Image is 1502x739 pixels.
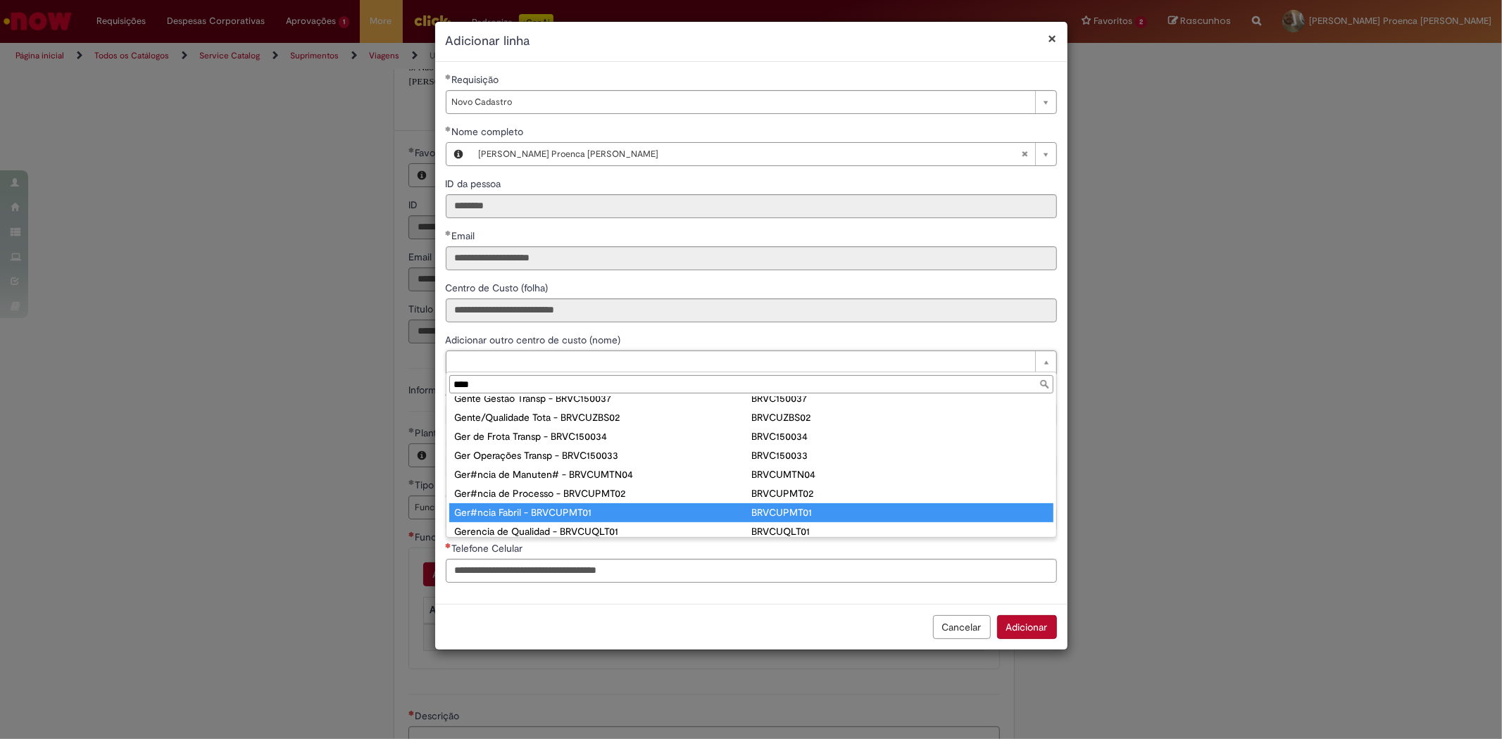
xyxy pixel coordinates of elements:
[751,467,1049,481] div: BRVCUMTN04
[454,448,751,462] div: Ger Operações Transp - BRVC150033
[454,429,751,443] div: Ger de Frota Transp - BRVC150034
[446,396,1056,537] ul: Adicionar outro centro de custo (nome)
[454,505,751,519] div: Ger#ncia Fabril - BRVCUPMT01
[751,391,1049,405] div: BRVC150037
[454,410,751,424] div: Gente/Qualidade Tota - BRVCUZBS02
[454,467,751,481] div: Ger#ncia de Manuten# - BRVCUMTN04
[751,486,1049,500] div: BRVCUPMT02
[454,524,751,538] div: Gerencia de Qualidad - BRVCUQLT01
[454,391,751,405] div: Gente Gestão Transp - BRVC150037
[751,448,1049,462] div: BRVC150033
[751,429,1049,443] div: BRVC150034
[751,505,1049,519] div: BRVCUPMT01
[454,486,751,500] div: Ger#ncia de Processo - BRVCUPMT02
[751,524,1049,538] div: BRVCUQLT01
[751,410,1049,424] div: BRVCUZBS02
